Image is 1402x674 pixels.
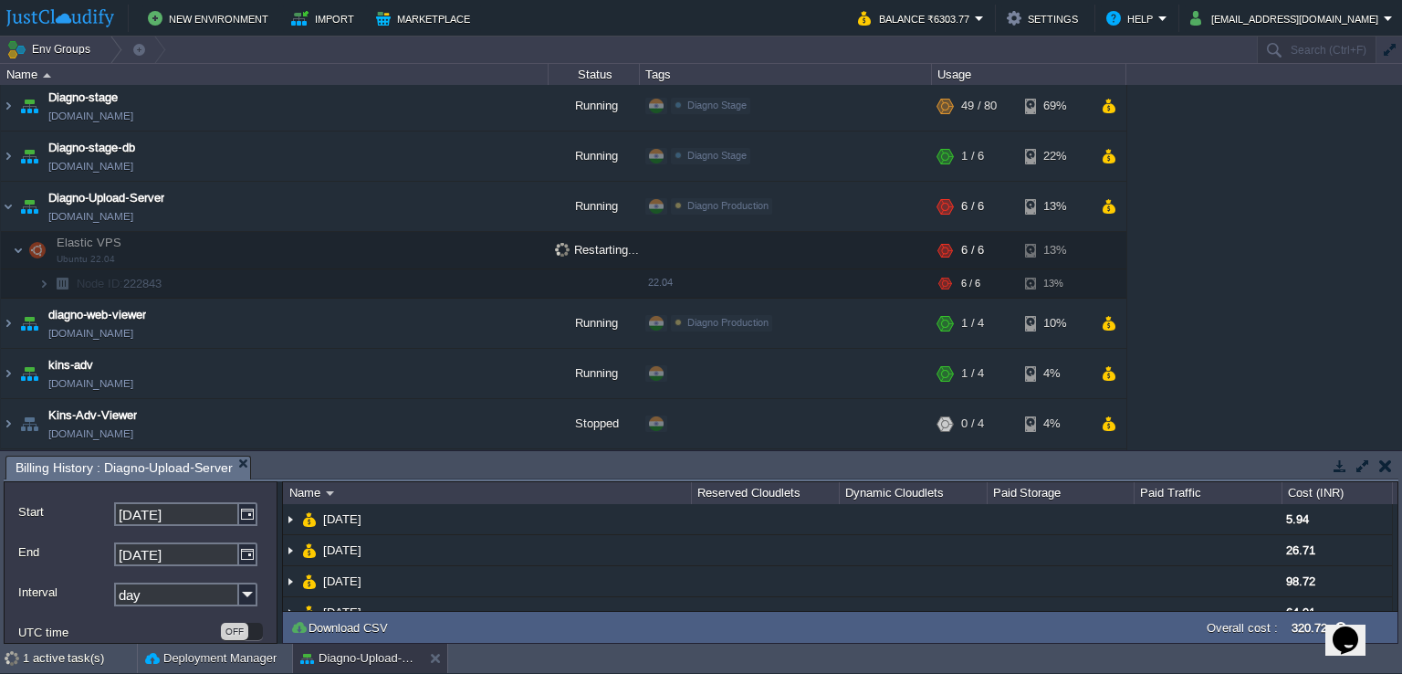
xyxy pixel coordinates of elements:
button: New Environment [148,7,274,29]
div: 0 / 4 [961,400,984,449]
img: AMDAwAAAACH5BAEAAAAALAAAAAABAAEAAAICRAEAOw== [283,504,298,534]
img: AMDAwAAAACH5BAEAAAAALAAAAAABAAEAAAICRAEAOw== [43,73,51,78]
div: 6 / 6 [961,270,980,299]
div: 6 / 6 [961,233,984,269]
div: Stopped [549,400,640,449]
div: Running [549,350,640,399]
span: [DOMAIN_NAME] [48,158,133,176]
img: AMDAwAAAACH5BAEAAAAALAAAAAABAAEAAAICRAEAOw== [13,233,24,269]
button: Env Groups [6,37,97,62]
label: Overall cost : [1207,621,1278,635]
button: Marketplace [376,7,476,29]
span: Elastic VPS [55,236,124,251]
button: Import [291,7,360,29]
span: Billing History : Diagno-Upload-Server [16,457,233,479]
a: Diagno-stage-db [48,140,135,158]
span: 222843 [75,277,164,292]
img: AMDAwAAAACH5BAEAAAAALAAAAAABAAEAAAICRAEAOw== [1,183,16,232]
span: Diagno Stage [687,151,747,162]
div: Cost (INR) [1283,482,1392,504]
span: 98.72 [1286,574,1315,588]
a: [DOMAIN_NAME] [48,325,133,343]
a: kins-adv [48,357,93,375]
div: Running [549,300,640,349]
a: [DATE] [321,511,364,527]
div: 49 / 80 [961,82,997,132]
div: 4% [1025,350,1084,399]
div: 13% [1025,270,1084,299]
button: Balance ₹6303.77 [858,7,975,29]
img: AMDAwAAAACH5BAEAAAAALAAAAAABAAEAAAICRAEAOw== [1,300,16,349]
span: Diagno Stage [687,100,747,111]
div: 1 / 4 [961,300,984,349]
img: AMDAwAAAACH5BAEAAAAALAAAAAABAAEAAAICRAEAOw== [16,300,42,349]
span: [DOMAIN_NAME] [48,208,133,226]
a: [DATE] [321,605,364,620]
img: AMDAwAAAACH5BAEAAAAALAAAAAABAAEAAAICRAEAOw== [38,270,49,299]
img: AMDAwAAAACH5BAEAAAAALAAAAAABAAEAAAICRAEAOw== [16,350,42,399]
div: 1 active task(s) [23,644,137,673]
a: [DOMAIN_NAME] [48,375,133,394]
div: 10% [1025,300,1084,349]
a: [DATE] [321,574,364,589]
span: Ubuntu 22.04 [57,255,115,266]
a: Node ID:222843 [75,277,164,292]
img: AMDAwAAAACH5BAEAAAAALAAAAAABAAEAAAICRAEAOw== [1,400,16,449]
a: Kins-Adv-Viewer [48,407,137,426]
div: Running [549,183,640,232]
div: 13% [1025,233,1084,269]
span: Node ID: [77,278,123,291]
img: AMDAwAAAACH5BAEAAAAALAAAAAABAAEAAAICRAEAOw== [302,504,317,534]
div: 6 / 6 [961,183,984,232]
button: Help [1106,7,1158,29]
div: 1 / 6 [961,132,984,182]
img: AMDAwAAAACH5BAEAAAAALAAAAAABAAEAAAICRAEAOw== [16,183,42,232]
span: Diagno Production [687,318,769,329]
div: Paid Storage [989,482,1135,504]
div: Usage [933,64,1125,85]
span: 64.91 [1286,606,1315,619]
a: [DOMAIN_NAME] [48,426,133,444]
img: AMDAwAAAACH5BAEAAAAALAAAAAABAAEAAAICRAEAOw== [16,132,42,182]
div: Running [549,82,640,132]
div: Running [549,132,640,182]
div: 13% [1025,183,1084,232]
button: Download CSV [290,619,393,636]
img: AMDAwAAAACH5BAEAAAAALAAAAAABAAEAAAICRAEAOw== [283,535,298,565]
span: 26.71 [1286,543,1315,557]
img: AMDAwAAAACH5BAEAAAAALAAAAAABAAEAAAICRAEAOw== [283,597,298,627]
span: 5.94 [1286,512,1309,526]
div: 1 / 4 [961,350,984,399]
button: Settings [1007,7,1083,29]
span: diagno-web-viewer [48,307,146,325]
span: [DOMAIN_NAME] [48,108,133,126]
label: End [18,542,112,562]
div: Name [285,482,691,504]
label: Interval [18,583,112,602]
div: Dynamic Cloudlets [841,482,987,504]
div: Tags [641,64,931,85]
img: AMDAwAAAACH5BAEAAAAALAAAAAABAAEAAAICRAEAOw== [1,132,16,182]
img: AMDAwAAAACH5BAEAAAAALAAAAAABAAEAAAICRAEAOw== [326,491,334,496]
img: AMDAwAAAACH5BAEAAAAALAAAAAABAAEAAAICRAEAOw== [1,350,16,399]
img: AMDAwAAAACH5BAEAAAAALAAAAAABAAEAAAICRAEAOw== [25,233,50,269]
span: Diagno-stage [48,90,118,108]
img: AMDAwAAAACH5BAEAAAAALAAAAAABAAEAAAICRAEAOw== [283,566,298,596]
div: Reserved Cloudlets [693,482,839,504]
img: AMDAwAAAACH5BAEAAAAALAAAAAABAAEAAAICRAEAOw== [302,566,317,596]
button: Diagno-Upload-Server [300,649,415,668]
div: Paid Traffic [1135,482,1282,504]
span: 22.04 [648,278,673,289]
button: [EMAIL_ADDRESS][DOMAIN_NAME] [1190,7,1384,29]
label: Start [18,502,112,521]
label: 320.72 [1292,621,1327,635]
img: AMDAwAAAACH5BAEAAAAALAAAAAABAAEAAAICRAEAOw== [302,597,317,627]
img: AMDAwAAAACH5BAEAAAAALAAAAAABAAEAAAICRAEAOw== [302,535,317,565]
span: Diagno-Upload-Server [48,190,164,208]
div: 69% [1025,82,1084,132]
